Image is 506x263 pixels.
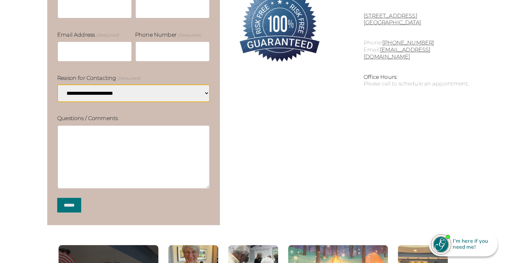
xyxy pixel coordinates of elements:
label: Reason for Contacting [57,74,140,82]
span: (Required) [117,75,140,81]
label: Phone Number [135,31,201,39]
p: Phone: Email: [364,40,474,60]
span: (Required) [177,32,201,38]
a: [STREET_ADDRESS][GEOGRAPHIC_DATA] [364,13,421,26]
strong: Office Hours: [364,74,397,80]
span: (Required) [95,32,119,38]
label: Email Address [57,31,119,39]
a: [PHONE_NUMBER] [382,40,434,46]
img: avatar [431,235,450,254]
div: I'm here if you need me! [451,237,493,251]
label: Questions / Comments [57,115,118,122]
div: Please call to schedule an appointment. [364,74,474,88]
a: [EMAIL_ADDRESS][DOMAIN_NAME] [364,47,430,60]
